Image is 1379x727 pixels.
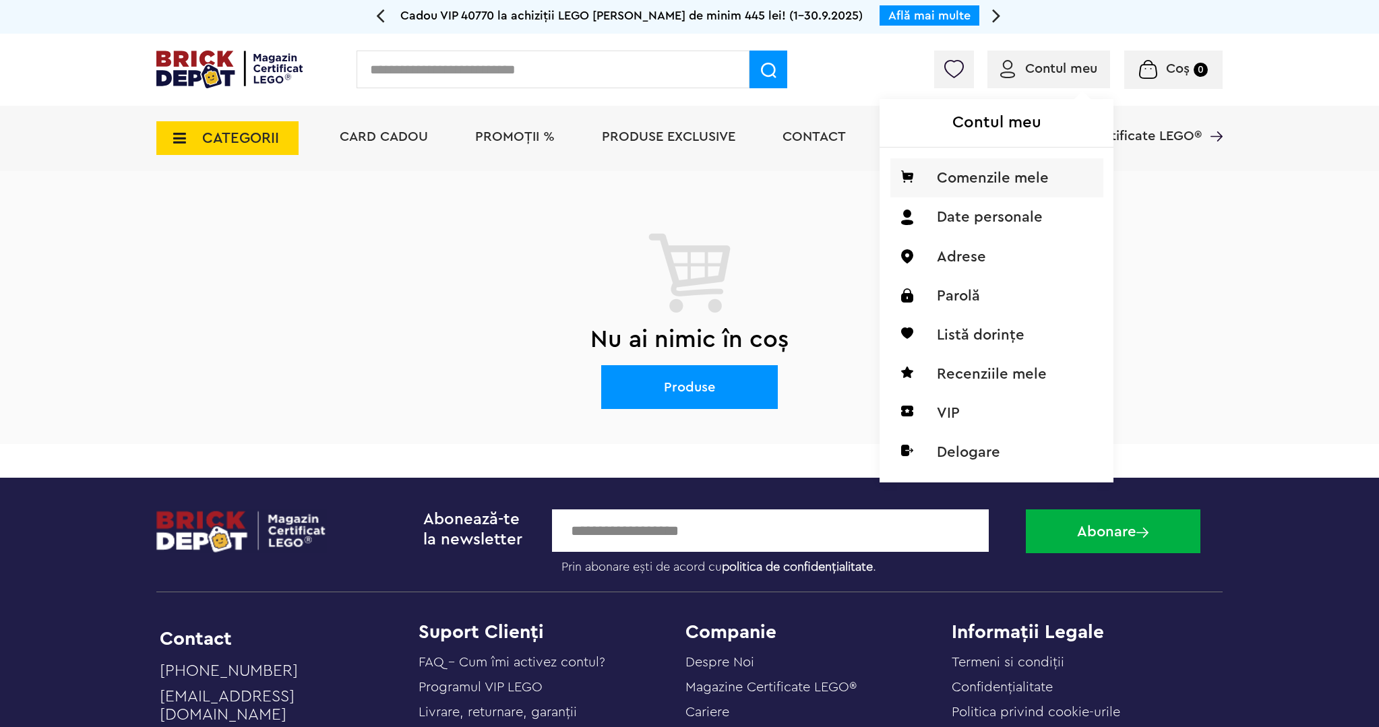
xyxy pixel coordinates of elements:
a: PROMOȚII % [475,130,555,144]
a: Află mai multe [888,9,971,22]
a: FAQ - Cum îmi activez contul? [419,656,605,669]
button: Abonare [1026,509,1200,553]
label: Prin abonare ești de acord cu . [552,552,1016,575]
h4: Informații Legale [952,623,1219,641]
a: Contul meu [1000,62,1097,75]
a: Programul VIP LEGO [419,681,543,694]
span: CATEGORII [202,131,279,146]
a: Livrare, returnare, garanţii [419,705,577,719]
span: Coș [1166,62,1190,75]
h1: Contul meu [880,99,1113,148]
h4: Companie [685,623,952,641]
h4: Suport Clienți [419,623,685,641]
a: Politica privind cookie-urile [952,705,1120,719]
small: 0 [1194,63,1208,77]
a: [PHONE_NUMBER] [160,662,402,688]
img: Abonare [1136,528,1148,538]
span: Magazine Certificate LEGO® [1026,112,1202,143]
a: Magazine Certificate LEGO® [685,681,857,694]
a: Card Cadou [340,130,428,144]
a: Despre Noi [685,656,754,669]
h2: Nu ai nimic în coș [156,314,1223,365]
li: Contact [160,629,402,648]
a: Confidențialitate [952,681,1053,694]
a: Magazine Certificate LEGO® [1202,112,1223,125]
img: footerlogo [156,509,327,553]
span: Contul meu [1025,62,1097,75]
a: Termeni si condiții [952,656,1064,669]
a: Contact [783,130,846,144]
a: Produse exclusive [602,130,735,144]
span: Cadou VIP 40770 la achiziții LEGO [PERSON_NAME] de minim 445 lei! (1-30.9.2025) [400,9,863,22]
a: Produse [601,365,778,409]
a: Cariere [685,705,729,719]
a: politica de confidențialitate [722,561,873,573]
span: Abonează-te la newsletter [423,511,522,548]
